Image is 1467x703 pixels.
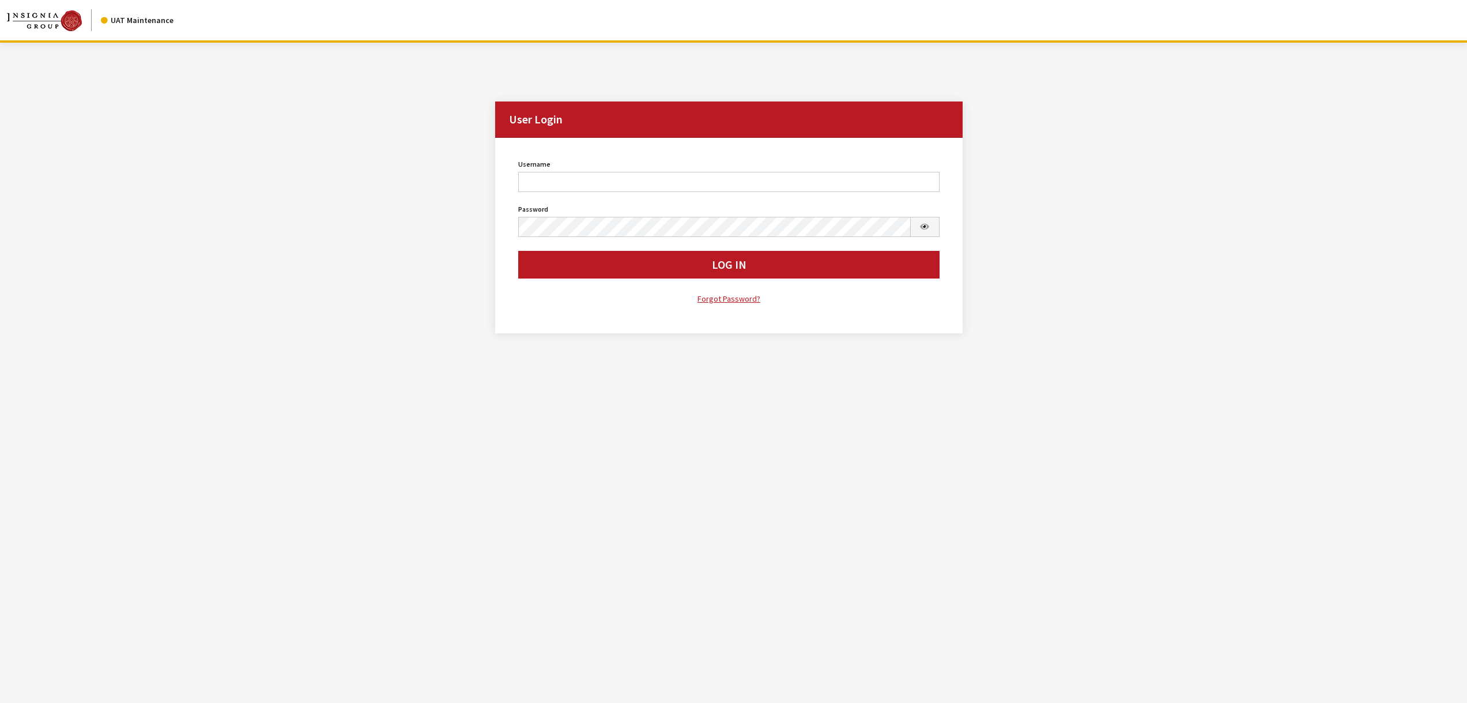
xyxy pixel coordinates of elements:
a: Insignia Group logo [7,9,101,31]
img: Catalog Maintenance [7,10,82,31]
h2: User Login [495,101,963,138]
a: Forgot Password? [518,292,940,306]
label: Password [518,204,548,215]
label: Username [518,159,550,170]
button: Log In [518,251,940,279]
div: UAT Maintenance [101,14,174,27]
button: Show Password [910,217,940,237]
